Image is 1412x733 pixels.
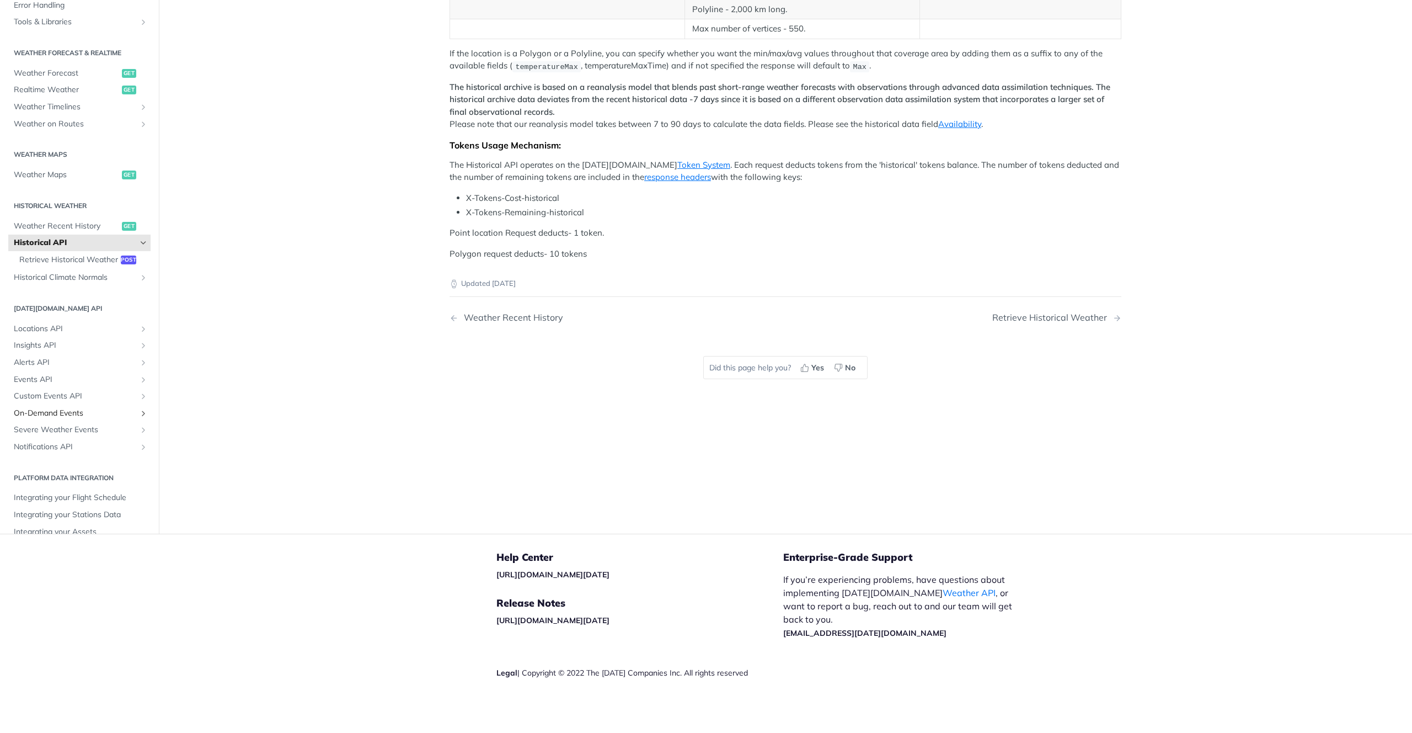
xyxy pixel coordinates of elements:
div: Tokens Usage Mechanism: [450,140,1121,151]
a: Integrating your Stations Data [8,507,151,523]
a: Insights APIShow subpages for Insights API [8,337,151,354]
span: Max [853,62,867,71]
strong: The historical archive is based on a reanalysis model that blends past short-range weather foreca... [450,82,1110,117]
span: Locations API [14,323,136,334]
a: On-Demand EventsShow subpages for On-Demand Events [8,405,151,422]
button: Show subpages for Events API [139,375,148,384]
button: Yes [796,359,830,376]
span: Severe Weather Events [14,424,136,435]
a: response headers [644,172,711,182]
a: Next Page: Retrieve Historical Weather [992,312,1121,323]
span: get [122,171,136,179]
span: get [122,69,136,78]
button: Show subpages for Tools & Libraries [139,18,148,26]
a: Weather Mapsget [8,167,151,183]
p: If the location is a Polygon or a Polyline, you can specify whether you want the min/max/avg valu... [450,47,1121,73]
a: Alerts APIShow subpages for Alerts API [8,354,151,371]
p: Polygon request deducts- 10 tokens [450,248,1121,261]
span: Events API [14,374,136,385]
a: Historical APIHide subpages for Historical API [8,235,151,251]
span: Historical Climate Normals [14,272,136,283]
button: Hide subpages for Historical API [139,238,148,247]
h5: Enterprise-Grade Support [783,551,1041,564]
a: Tools & LibrariesShow subpages for Tools & Libraries [8,14,151,30]
span: Alerts API [14,357,136,368]
p: Updated [DATE] [450,278,1121,289]
button: Show subpages for On-Demand Events [139,409,148,418]
span: Insights API [14,340,136,351]
a: Weather TimelinesShow subpages for Weather Timelines [8,99,151,115]
div: Weather Recent History [458,312,563,323]
h5: Release Notes [496,597,783,610]
span: Weather Maps [14,169,119,180]
a: Weather on RoutesShow subpages for Weather on Routes [8,116,151,132]
span: Weather Timelines [14,102,136,113]
h2: Historical Weather [8,201,151,211]
button: Show subpages for Weather on Routes [139,120,148,129]
a: Events APIShow subpages for Events API [8,371,151,388]
p: Please note that our reanalysis model takes between 7 to 90 days to calculate the data fields. Pl... [450,81,1121,131]
a: Legal [496,668,517,678]
a: Weather Recent Historyget [8,218,151,235]
button: Show subpages for Locations API [139,325,148,333]
span: get [122,86,136,94]
button: Show subpages for Alerts API [139,358,148,367]
a: Integrating your Flight Schedule [8,490,151,506]
td: Max number of vertices - 550. [684,19,919,39]
button: Show subpages for Weather Timelines [139,103,148,111]
li: X-Tokens-Cost-historical [466,192,1121,205]
span: Weather Recent History [14,221,119,232]
button: Show subpages for Notifications API [139,443,148,452]
h2: [DATE][DOMAIN_NAME] API [8,304,151,314]
a: Notifications APIShow subpages for Notifications API [8,439,151,455]
a: Custom Events APIShow subpages for Custom Events API [8,388,151,405]
div: Retrieve Historical Weather [992,312,1113,323]
span: Integrating your Assets [14,527,148,538]
button: Show subpages for Historical Climate Normals [139,273,148,282]
a: [URL][DOMAIN_NAME][DATE] [496,570,609,580]
p: The Historical API operates on the [DATE][DOMAIN_NAME] . Each request deducts tokens from the 'hi... [450,159,1121,184]
button: No [830,359,862,376]
p: If you’re experiencing problems, have questions about implementing [DATE][DOMAIN_NAME] , or want ... [783,573,1024,639]
div: | Copyright © 2022 The [DATE] Companies Inc. All rights reserved [496,667,783,678]
div: Did this page help you? [703,356,868,379]
a: Previous Page: Weather Recent History [450,312,737,323]
span: post [121,256,136,264]
span: Integrating your Stations Data [14,509,148,520]
span: On-Demand Events [14,408,136,419]
nav: Pagination Controls [450,301,1121,334]
h2: Platform DATA integration [8,473,151,483]
span: temperatureMax [515,62,577,71]
button: Show subpages for Custom Events API [139,392,148,401]
span: Yes [811,362,824,374]
a: Retrieve Historical Weatherpost [14,252,151,268]
span: No [845,362,855,374]
span: Retrieve Historical Weather [19,254,118,265]
a: Availability [938,119,981,129]
span: Realtime Weather [14,84,119,95]
a: Realtime Weatherget [8,82,151,98]
span: Weather on Routes [14,119,136,130]
span: Notifications API [14,442,136,453]
h5: Help Center [496,551,783,564]
span: Custom Events API [14,391,136,402]
button: Show subpages for Insights API [139,341,148,350]
a: Historical Climate NormalsShow subpages for Historical Climate Normals [8,269,151,286]
span: Tools & Libraries [14,17,136,28]
a: [URL][DOMAIN_NAME][DATE] [496,615,609,625]
a: Weather Forecastget [8,65,151,82]
a: Severe Weather EventsShow subpages for Severe Weather Events [8,422,151,438]
span: Integrating your Flight Schedule [14,492,148,503]
p: Point location Request deducts- 1 token. [450,227,1121,240]
a: [EMAIL_ADDRESS][DATE][DOMAIN_NAME] [783,628,946,638]
span: Weather Forecast [14,68,119,79]
span: get [122,222,136,231]
h2: Weather Maps [8,150,151,160]
button: Show subpages for Severe Weather Events [139,426,148,434]
a: Weather API [943,587,996,598]
span: Historical API [14,237,136,248]
a: Integrating your Assets [8,524,151,540]
a: Locations APIShow subpages for Locations API [8,321,151,337]
a: Token System [677,160,730,170]
li: X-Tokens-Remaining-historical [466,206,1121,219]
